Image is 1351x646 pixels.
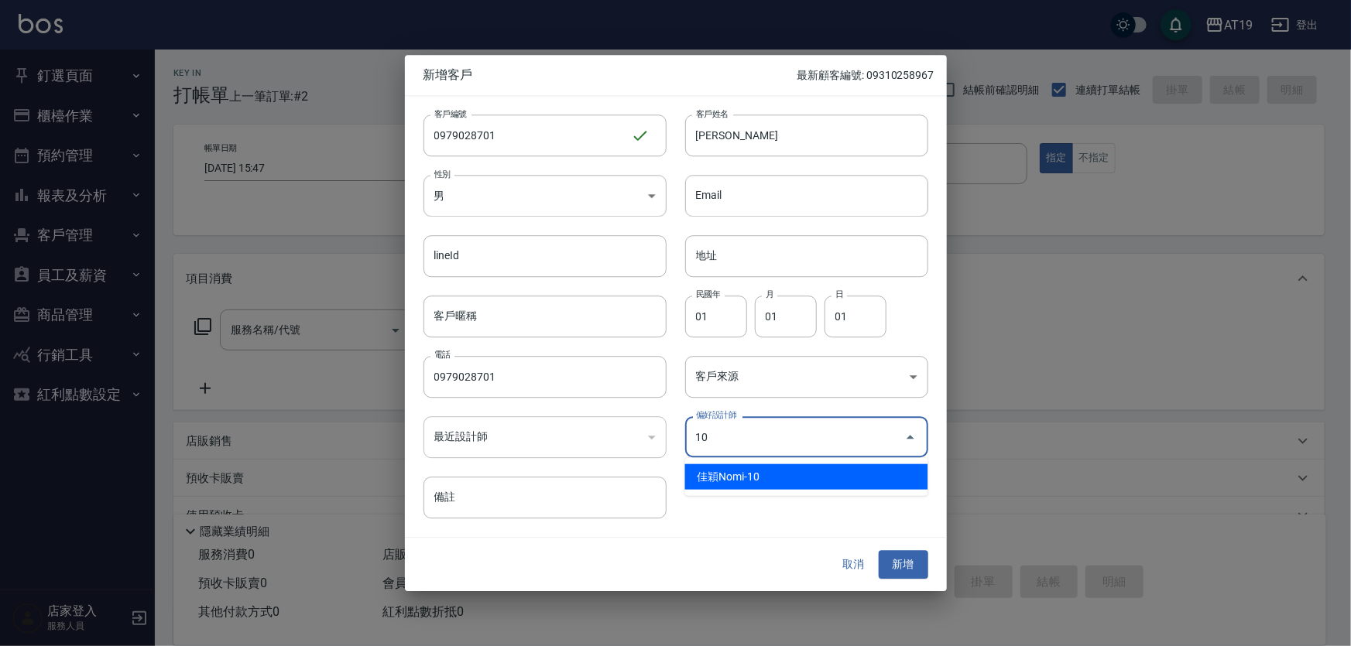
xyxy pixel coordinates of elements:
div: 男 [423,175,667,217]
li: 佳穎Nomi-10 [685,464,928,490]
span: 新增客戶 [423,67,797,83]
button: 新增 [879,551,928,579]
label: 電話 [434,349,451,361]
label: 月 [766,289,773,300]
p: 最新顧客編號: 09310258967 [797,67,934,84]
label: 性別 [434,168,451,179]
label: 偏好設計師 [696,409,736,421]
label: 民國年 [696,289,720,300]
button: Close [898,425,923,449]
label: 客戶姓名 [696,108,729,119]
label: 日 [835,289,843,300]
label: 客戶編號 [434,108,467,119]
button: 取消 [829,551,879,579]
